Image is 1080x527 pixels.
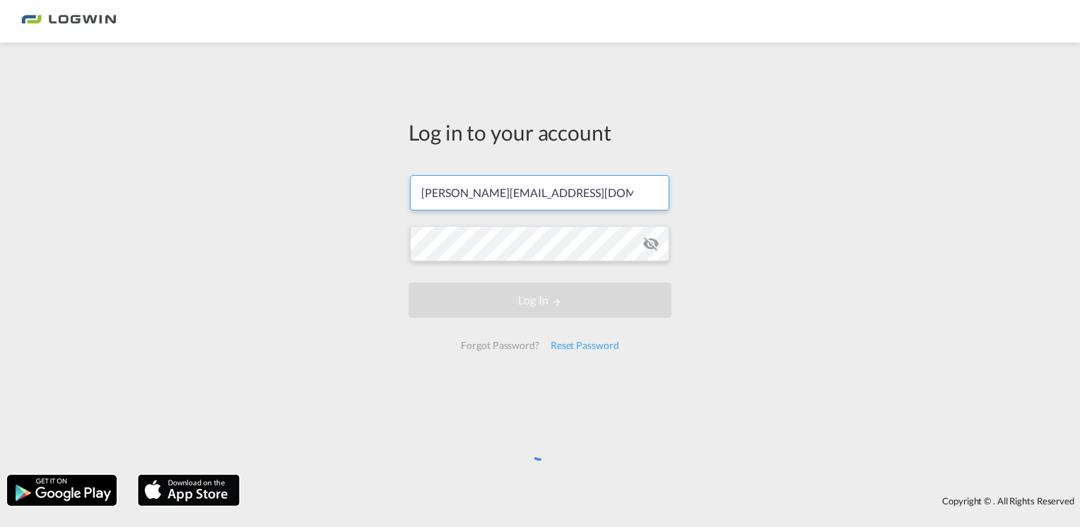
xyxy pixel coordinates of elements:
[6,473,118,507] img: google.png
[247,489,1080,513] div: Copyright © . All Rights Reserved
[642,235,659,252] md-icon: icon-eye-off
[409,283,671,318] button: LOGIN
[545,333,625,358] div: Reset Password
[410,175,669,211] input: Enter email/phone number
[409,117,671,147] div: Log in to your account
[136,473,241,507] img: apple.png
[455,333,544,358] div: Forgot Password?
[21,6,117,37] img: bc73a0e0d8c111efacd525e4c8ad7d32.png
